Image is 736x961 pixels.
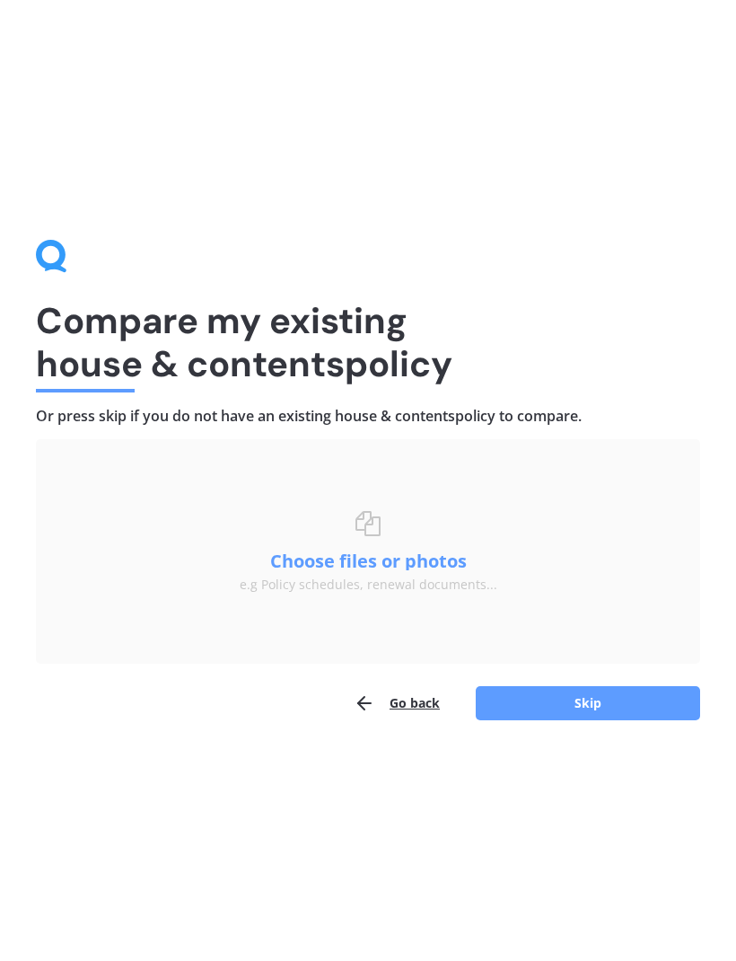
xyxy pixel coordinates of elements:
[36,299,700,385] h1: Compare my existing house & contents policy
[476,686,700,720] button: Skip
[36,407,700,426] h4: Or press skip if you do not have an existing house & contents policy to compare.
[256,552,480,570] button: Choose files or photos
[240,577,497,593] div: e.g Policy schedules, renewal documents...
[354,685,440,721] button: Go back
